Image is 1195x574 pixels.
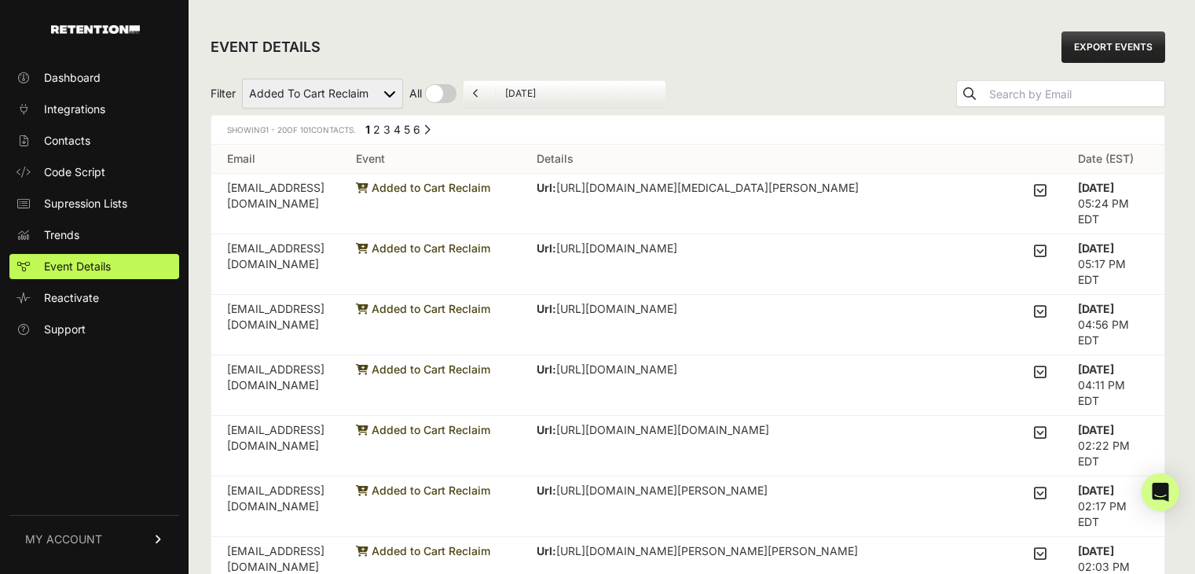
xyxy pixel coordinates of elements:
input: Search by Email [986,83,1164,105]
strong: [DATE] [1078,544,1114,557]
span: Support [44,322,86,337]
a: Trends [9,223,179,248]
span: MY ACCOUNT [25,532,102,547]
th: Email [211,145,340,174]
strong: Url: [537,302,556,315]
span: Dashboard [44,70,101,86]
strong: Url: [537,362,556,376]
select: Filter [242,79,403,109]
p: [URL][DOMAIN_NAME] [537,362,820,377]
strong: Url: [537,484,556,497]
p: [URL][DOMAIN_NAME][DOMAIN_NAME] [537,422,769,438]
a: Page 6 [413,123,420,136]
strong: [DATE] [1078,423,1114,436]
td: 02:22 PM EDT [1062,416,1164,476]
td: 04:11 PM EDT [1062,355,1164,416]
span: 1 - 20 [266,125,287,134]
div: Open Intercom Messenger [1142,473,1179,511]
p: [URL][DOMAIN_NAME][PERSON_NAME][PERSON_NAME] [537,543,907,559]
span: Added to Cart Reclaim [356,484,490,497]
span: Event Details [44,259,111,274]
a: Supression Lists [9,191,179,216]
strong: [DATE] [1078,362,1114,376]
strong: [DATE] [1078,484,1114,497]
span: Reactivate [44,290,99,306]
a: Page 5 [404,123,410,136]
a: Page 3 [383,123,390,136]
span: Trends [44,227,79,243]
strong: Url: [537,241,556,255]
p: [URL][DOMAIN_NAME] [537,241,991,256]
td: 04:56 PM EDT [1062,295,1164,355]
span: Added to Cart Reclaim [356,544,490,557]
p: [URL][DOMAIN_NAME][PERSON_NAME] [537,483,768,499]
div: Showing of [227,122,356,138]
a: Page 4 [394,123,401,136]
td: [EMAIL_ADDRESS][DOMAIN_NAME] [211,234,340,295]
span: Added to Cart Reclaim [356,181,490,194]
a: Reactivate [9,285,179,311]
p: [URL][DOMAIN_NAME][MEDICAL_DATA][PERSON_NAME] [537,180,859,196]
div: Pagination [362,122,431,142]
span: Code Script [44,164,105,180]
strong: Url: [537,544,556,557]
td: [EMAIL_ADDRESS][DOMAIN_NAME] [211,295,340,355]
a: Contacts [9,128,179,153]
td: [EMAIL_ADDRESS][DOMAIN_NAME] [211,416,340,476]
strong: Url: [537,423,556,436]
a: EXPORT EVENTS [1061,31,1165,63]
a: Integrations [9,97,179,122]
a: Support [9,317,179,342]
strong: [DATE] [1078,302,1114,315]
em: Page 1 [365,123,370,136]
td: 02:17 PM EDT [1062,476,1164,537]
a: Event Details [9,254,179,279]
a: Code Script [9,160,179,185]
img: Retention.com [51,25,140,34]
span: Added to Cart Reclaim [356,241,490,255]
strong: Url: [537,181,556,194]
span: Integrations [44,101,105,117]
span: Supression Lists [44,196,127,212]
th: Details [521,145,1062,174]
a: Page 2 [373,123,380,136]
td: [EMAIL_ADDRESS][DOMAIN_NAME] [211,355,340,416]
p: [URL][DOMAIN_NAME] [537,301,1021,317]
h2: EVENT DETAILS [211,36,321,58]
strong: [DATE] [1078,241,1114,255]
td: 05:17 PM EDT [1062,234,1164,295]
span: Contacts. [298,125,356,134]
strong: [DATE] [1078,181,1114,194]
span: Filter [211,86,236,101]
th: Event [340,145,521,174]
td: [EMAIL_ADDRESS][DOMAIN_NAME] [211,476,340,537]
td: 05:24 PM EDT [1062,174,1164,234]
span: 101 [300,125,311,134]
span: Added to Cart Reclaim [356,302,490,315]
a: MY ACCOUNT [9,515,179,563]
th: Date (EST) [1062,145,1164,174]
span: Added to Cart Reclaim [356,362,490,376]
span: Added to Cart Reclaim [356,423,490,436]
span: Contacts [44,133,90,149]
a: Dashboard [9,65,179,90]
td: [EMAIL_ADDRESS][DOMAIN_NAME] [211,174,340,234]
